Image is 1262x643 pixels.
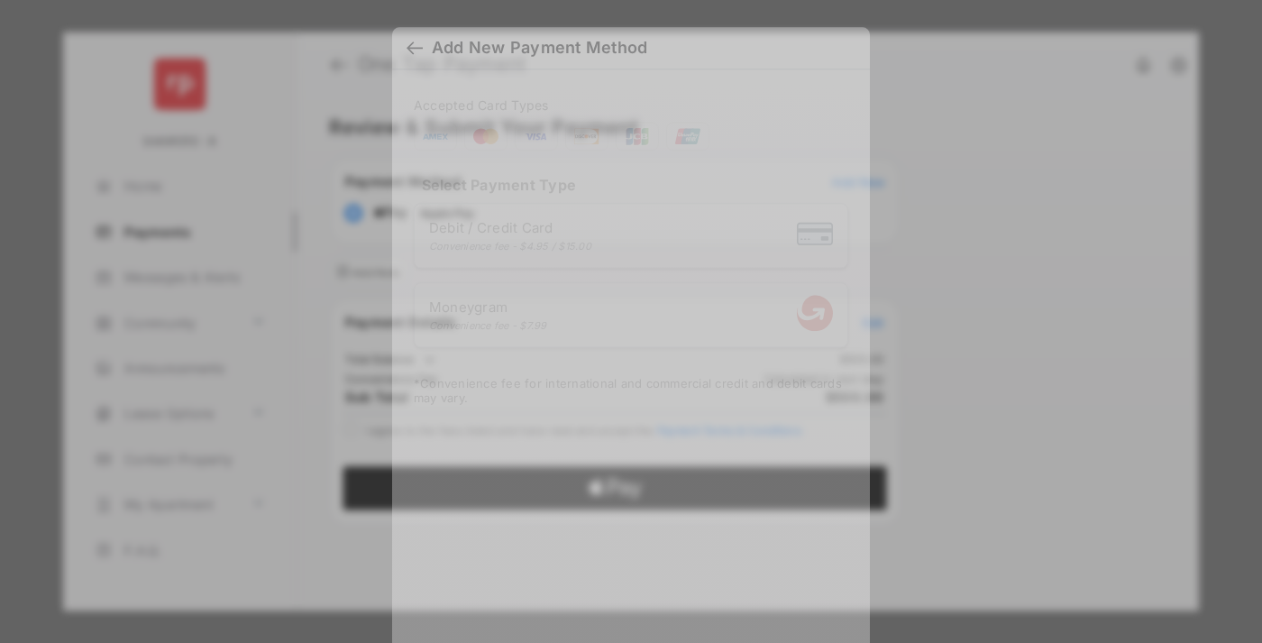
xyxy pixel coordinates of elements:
span: Accepted Card Types [414,98,556,114]
h4: Select Payment Type [414,177,848,195]
div: Convenience fee - $7.99 [429,319,547,332]
span: Debit / Credit Card [429,219,591,236]
div: Add New Payment Method [432,39,647,59]
div: Convenience fee - $4.95 / $15.00 [429,240,591,253]
span: Moneygram [429,299,547,316]
div: * Convenience fee for international and commercial credit and debit cards may vary. [414,377,848,409]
